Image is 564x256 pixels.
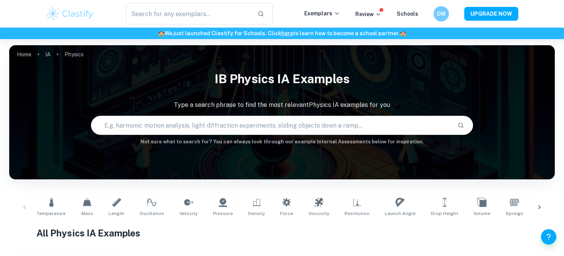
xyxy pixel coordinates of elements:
a: IA [45,49,51,60]
span: Pressure [213,210,233,217]
h1: All Physics IA Examples [36,226,528,240]
p: Exemplars [304,9,340,18]
span: Mass [81,210,93,217]
span: Density [248,210,265,217]
h6: Not sure what to search for? You can always look through our example Internal Assessments below f... [9,138,555,146]
p: Type a search phrase to find the most relevant Physics IA examples for you [9,100,555,110]
input: Search for any exemplars... [126,3,251,25]
img: Clastify logo [46,6,94,21]
button: Help and Feedback [541,229,556,245]
input: E.g. harmonic motion analysis, light diffraction experiments, sliding objects down a ramp... [91,115,451,136]
button: DM [434,6,449,21]
span: Launch Angle [385,210,416,217]
span: Volume [473,210,490,217]
span: 🏫 [158,30,165,36]
h6: DM [437,10,446,18]
button: UPGRADE NOW [464,7,518,21]
a: Schools [397,11,418,17]
span: 🏫 [400,30,406,36]
span: Drop Height [431,210,458,217]
span: Length [109,210,124,217]
span: Springs [506,210,523,217]
a: here [281,30,293,36]
p: Review [355,10,381,18]
p: Physics [64,50,84,59]
span: Force [280,210,293,217]
span: Restitution [345,210,369,217]
a: Home [17,49,31,60]
h6: We just launched Clastify for Schools. Click to learn how to become a school partner. [2,29,562,38]
h1: IB Physics IA examples [9,67,555,91]
span: Viscosity [308,210,329,217]
button: Search [454,119,467,132]
span: Oscillation [140,210,164,217]
span: Temperature [37,210,66,217]
span: Velocity [180,210,198,217]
